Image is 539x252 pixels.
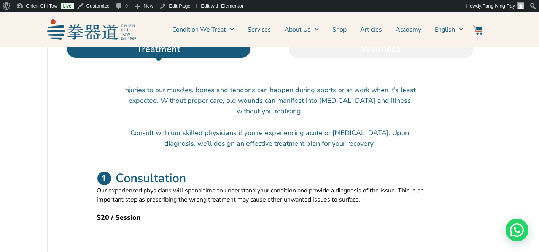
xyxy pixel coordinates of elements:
[97,186,443,204] p: Our experienced physicians will spend time to understand your condition and provide a diagnosis o...
[123,128,416,149] p: Consult with our skilled physicians if you’re experiencing acute or [MEDICAL_DATA]. Upon diagnosi...
[248,20,271,39] a: Services
[201,3,243,9] span: Edit with Elementor
[360,20,382,39] a: Articles
[435,25,455,34] span: English
[140,20,463,39] nav: Menu
[482,3,515,9] span: Fang Ning Pay
[396,20,421,39] a: Academy
[435,20,463,39] a: English
[473,25,482,35] img: Website Icon-03
[172,20,234,39] a: Condition We Treat
[285,20,319,39] a: About Us
[97,212,443,223] h2: $20 / Session
[61,3,74,9] a: Live
[116,171,186,186] h2: Consultation
[123,85,416,117] p: Injuries to our muscles, bones and tendons can happen during sports or at work when it’s least ex...
[332,20,347,39] a: Shop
